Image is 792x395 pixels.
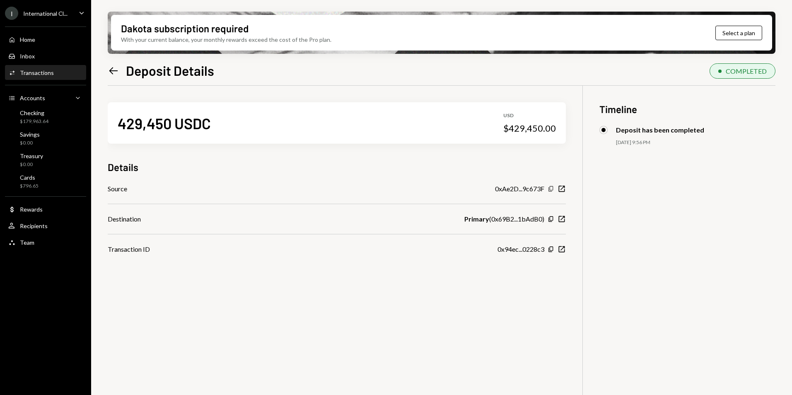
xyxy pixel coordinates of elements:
b: Primary [464,214,489,224]
div: $179,963.64 [20,118,48,125]
a: Checking$179,963.64 [5,107,86,127]
div: $796.65 [20,183,39,190]
div: 0x94ec...0228c3 [497,244,544,254]
a: Cards$796.65 [5,171,86,191]
div: Recipients [20,222,48,229]
a: Rewards [5,202,86,217]
div: Source [108,184,127,194]
div: ( 0x69B2...1bAdB0 ) [464,214,544,224]
div: $0.00 [20,140,40,147]
a: Savings$0.00 [5,128,86,148]
div: COMPLETED [726,67,767,75]
div: Dakota subscription required [121,22,249,35]
div: Transactions [20,69,54,76]
h1: Deposit Details [126,62,214,79]
div: International Cl... [23,10,68,17]
a: Home [5,32,86,47]
div: Inbox [20,53,35,60]
div: Transaction ID [108,244,150,254]
a: Accounts [5,90,86,105]
div: Team [20,239,34,246]
div: Savings [20,131,40,138]
a: Transactions [5,65,86,80]
div: Cards [20,174,39,181]
button: Select a plan [715,26,762,40]
div: $0.00 [20,161,43,168]
a: Treasury$0.00 [5,150,86,170]
div: Home [20,36,35,43]
a: Recipients [5,218,86,233]
h3: Details [108,160,138,174]
h3: Timeline [599,102,775,116]
div: I [5,7,18,20]
div: 429,450 USDC [118,114,211,132]
div: $429,450.00 [503,123,556,134]
div: With your current balance, your monthly rewards exceed the cost of the Pro plan. [121,35,331,44]
div: USD [503,112,556,119]
div: Deposit has been completed [616,126,704,134]
div: Checking [20,109,48,116]
a: Inbox [5,48,86,63]
div: Rewards [20,206,43,213]
div: [DATE] 9:56 PM [616,139,775,146]
a: Team [5,235,86,250]
div: Destination [108,214,141,224]
div: Treasury [20,152,43,159]
div: 0xAe2D...9c673F [495,184,544,194]
div: Accounts [20,94,45,101]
